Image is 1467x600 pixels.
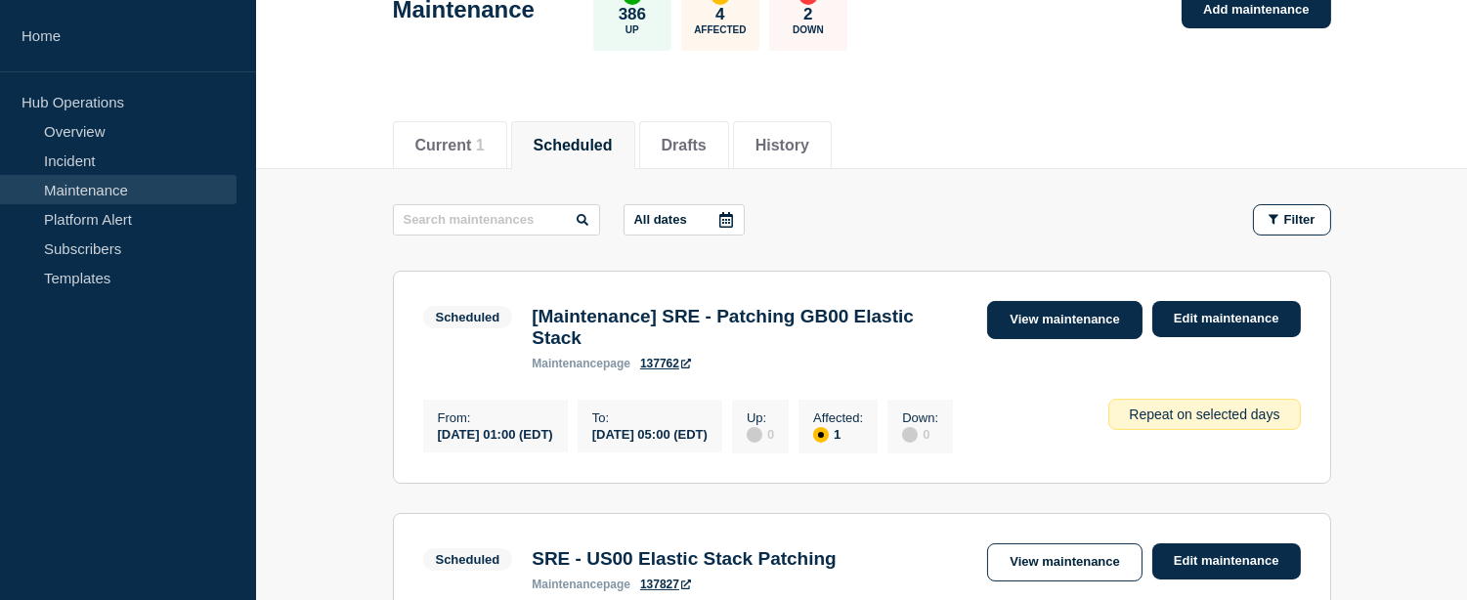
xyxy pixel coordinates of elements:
p: Affected : [813,410,863,425]
div: [DATE] 05:00 (EDT) [592,425,708,442]
p: From : [438,410,553,425]
a: Edit maintenance [1152,301,1301,337]
div: Scheduled [436,310,500,324]
span: Filter [1284,212,1316,227]
span: maintenance [532,578,603,591]
div: disabled [902,427,918,443]
a: Edit maintenance [1152,543,1301,579]
button: Scheduled [534,137,613,154]
div: affected [813,427,829,443]
div: [DATE] 01:00 (EDT) [438,425,553,442]
span: maintenance [532,357,603,370]
p: All dates [634,212,687,227]
p: 4 [715,5,724,24]
div: Scheduled [436,552,500,567]
div: 0 [747,425,774,443]
p: page [532,578,630,591]
button: Drafts [662,137,707,154]
h3: [Maintenance] SRE - Patching GB00 Elastic Stack [532,306,968,349]
p: Up [626,24,639,35]
button: All dates [624,204,745,236]
div: 1 [813,425,863,443]
input: Search maintenances [393,204,600,236]
span: 1 [476,137,485,153]
p: page [532,357,630,370]
button: History [755,137,809,154]
a: View maintenance [987,543,1142,581]
div: 0 [902,425,938,443]
button: Filter [1253,204,1331,236]
p: 2 [803,5,812,24]
a: 137827 [640,578,691,591]
div: disabled [747,427,762,443]
button: Current 1 [415,137,485,154]
p: Down : [902,410,938,425]
p: Affected [694,24,746,35]
div: Repeat on selected days [1108,399,1300,430]
h3: SRE - US00 Elastic Stack Patching [532,548,837,570]
a: 137762 [640,357,691,370]
p: 386 [619,5,646,24]
p: Up : [747,410,774,425]
p: Down [793,24,824,35]
p: To : [592,410,708,425]
a: View maintenance [987,301,1142,339]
